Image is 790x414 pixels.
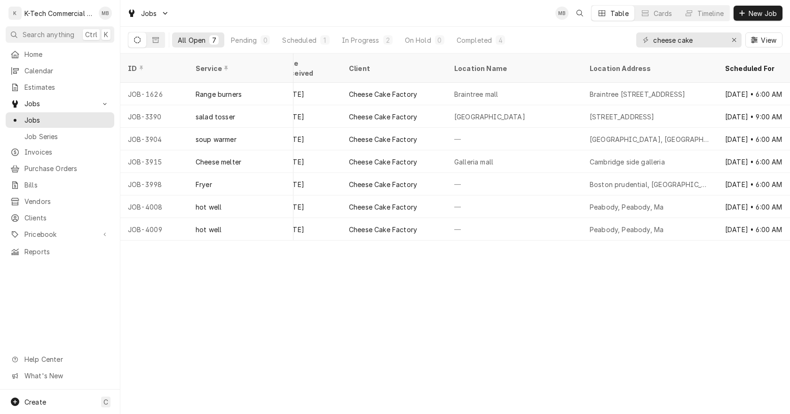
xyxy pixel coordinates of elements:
[6,210,114,226] a: Clients
[6,26,114,43] button: Search anythingCtrlK
[498,35,503,45] div: 4
[759,35,778,45] span: View
[6,227,114,242] a: Go to Pricebook
[24,132,110,141] span: Job Series
[437,35,442,45] div: 0
[23,30,74,39] span: Search anything
[104,30,108,39] span: K
[590,89,685,99] div: Braintree [STREET_ADDRESS]
[274,105,341,128] div: [DATE]
[555,7,569,20] div: MB
[141,8,157,18] span: Jobs
[405,35,431,45] div: On Hold
[281,58,332,78] div: Date Received
[196,157,241,167] div: Cheese melter
[349,63,437,73] div: Client
[590,157,665,167] div: Cambridge side galleria
[349,89,417,99] div: Cheese Cake Factory
[274,83,341,105] div: [DATE]
[24,229,95,239] span: Pricebook
[274,128,341,150] div: [DATE]
[274,218,341,241] div: [DATE]
[349,225,417,234] div: Cheese Cake Factory
[24,115,110,125] span: Jobs
[196,112,235,122] div: salad tosser
[211,35,217,45] div: 7
[24,196,110,206] span: Vendors
[85,30,97,39] span: Ctrl
[24,99,95,109] span: Jobs
[120,195,188,218] div: JOB-4008
[654,8,672,18] div: Cards
[128,63,179,73] div: ID
[747,8,779,18] span: New Job
[24,66,110,76] span: Calendar
[349,202,417,212] div: Cheese Cake Factory
[349,112,417,122] div: Cheese Cake Factory
[24,8,94,18] div: K-Tech Commercial Kitchen Repair & Maintenance
[590,202,664,212] div: Peabody, Peabody, Ma
[99,7,112,20] div: Mehdi Bazidane's Avatar
[24,371,109,381] span: What's New
[6,79,114,95] a: Estimates
[6,161,114,176] a: Purchase Orders
[196,225,221,234] div: hot well
[196,202,221,212] div: hot well
[196,134,237,144] div: soup warmer
[734,6,782,21] button: New Job
[99,7,112,20] div: MB
[454,157,493,167] div: Galleria mall
[178,35,205,45] div: All Open
[447,218,582,241] div: —
[6,194,114,209] a: Vendors
[120,173,188,195] div: JOB-3998
[342,35,379,45] div: In Progress
[349,180,417,189] div: Cheese Cake Factory
[349,157,417,167] div: Cheese Cake Factory
[385,35,391,45] div: 2
[120,128,188,150] div: JOB-3904
[6,244,114,259] a: Reports
[274,173,341,195] div: [DATE]
[590,112,655,122] div: [STREET_ADDRESS]
[590,134,710,144] div: [GEOGRAPHIC_DATA], [GEOGRAPHIC_DATA], [GEOGRAPHIC_DATA]
[123,6,173,21] a: Go to Jobs
[274,195,341,218] div: [DATE]
[555,7,569,20] div: Mehdi Bazidane's Avatar
[6,177,114,193] a: Bills
[231,35,257,45] div: Pending
[6,368,114,383] a: Go to What's New
[6,129,114,144] a: Job Series
[697,8,724,18] div: Timeline
[447,128,582,150] div: —
[120,83,188,105] div: JOB-1626
[454,112,525,122] div: [GEOGRAPHIC_DATA]
[6,112,114,128] a: Jobs
[24,213,110,223] span: Clients
[24,354,109,364] span: Help Center
[727,32,742,47] button: Erase input
[590,225,664,234] div: Peabody, Peabody, Ma
[349,134,417,144] div: Cheese Cake Factory
[457,35,492,45] div: Completed
[322,35,328,45] div: 1
[590,63,708,73] div: Location Address
[196,63,284,73] div: Service
[454,89,498,99] div: Braintree mall
[24,247,110,257] span: Reports
[120,218,188,241] div: JOB-4009
[6,96,114,111] a: Go to Jobs
[103,397,108,407] span: C
[8,7,22,20] div: K
[454,63,573,73] div: Location Name
[24,147,110,157] span: Invoices
[745,32,782,47] button: View
[282,35,316,45] div: Scheduled
[6,352,114,367] a: Go to Help Center
[24,398,46,406] span: Create
[274,150,341,173] div: [DATE]
[24,49,110,59] span: Home
[120,105,188,128] div: JOB-3390
[24,180,110,190] span: Bills
[6,144,114,160] a: Invoices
